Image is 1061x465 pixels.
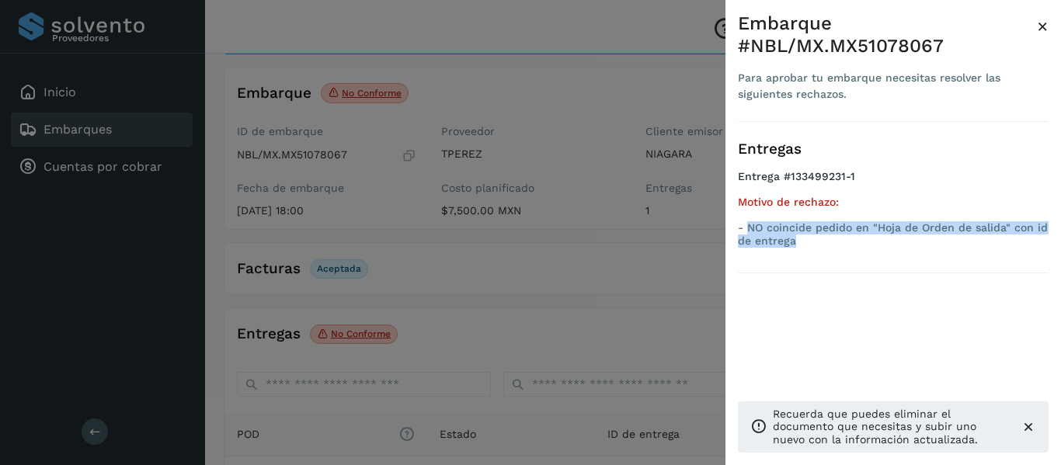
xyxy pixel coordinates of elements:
button: Close [1037,12,1049,40]
div: Embarque #NBL/MX.MX51078067 [738,12,1037,57]
div: Para aprobar tu embarque necesitas resolver las siguientes rechazos. [738,70,1037,102]
h5: Motivo de rechazo: [738,196,1049,209]
h3: Entregas [738,141,1049,158]
p: - NO coincide pedido en "Hoja de Orden de salida" con id de entrega [738,221,1049,248]
span: × [1037,16,1049,37]
h4: Entrega #133499231-1 [738,170,1049,196]
p: Recuerda que puedes eliminar el documento que necesitas y subir uno nuevo con la información actu... [773,408,1008,446]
